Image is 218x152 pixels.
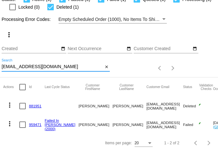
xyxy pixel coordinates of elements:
mat-icon: date_range [193,46,197,51]
mat-cell: [EMAIL_ADDRESS][DOMAIN_NAME] [147,115,183,134]
span: Processing Error Codes: [2,17,51,22]
mat-select: Filter by Processing Error Codes [59,15,167,23]
mat-header-cell: Validation Checks [199,77,213,97]
span: Failed [183,122,193,127]
a: 881951 [29,104,42,108]
mat-cell: [PERSON_NAME] [112,97,146,115]
span: 20 [135,141,139,145]
span: Deleted [183,104,196,108]
mat-cell: [EMAIL_ADDRESS][DOMAIN_NAME] [147,97,183,115]
mat-icon: more_vert [6,120,14,128]
mat-icon: close [104,65,109,70]
mat-icon: date_range [61,46,65,51]
button: Change sorting for CustomerEmail [147,85,169,89]
span: Deleted (1) [56,3,79,11]
button: Change sorting for LastProcessingCycleId [45,85,70,89]
button: Change sorting for CustomerLastName [112,84,140,91]
mat-cell: [PERSON_NAME] [79,97,112,115]
input: Search [2,64,103,69]
div: 1 - 2 of 2 [164,141,179,145]
mat-header-cell: Actions [3,77,19,97]
button: Next page [203,137,215,149]
button: Change sorting for Status [183,85,192,89]
input: Created [2,46,60,51]
mat-cell: [PERSON_NAME] [112,115,146,134]
button: Previous page [154,62,166,75]
mat-select: Items per page: [135,141,153,146]
a: 959471 [29,122,42,127]
mat-icon: more_vert [5,31,13,39]
span: Locked (0) [18,3,40,11]
input: Customer Created [134,46,192,51]
button: Change sorting for Id [29,85,32,89]
a: (2000) [45,127,56,131]
button: Change sorting for CustomerFirstName [79,84,107,91]
button: Next page [166,62,179,75]
mat-icon: more_vert [6,101,14,109]
button: Clear [103,64,110,70]
div: Items per page: [105,141,132,145]
mat-icon: date_range [127,46,131,51]
input: Next Occurrence [68,46,126,51]
a: Failed In [PERSON_NAME] [45,118,75,127]
mat-cell: [PERSON_NAME] [79,115,112,134]
button: Previous page [190,137,203,149]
